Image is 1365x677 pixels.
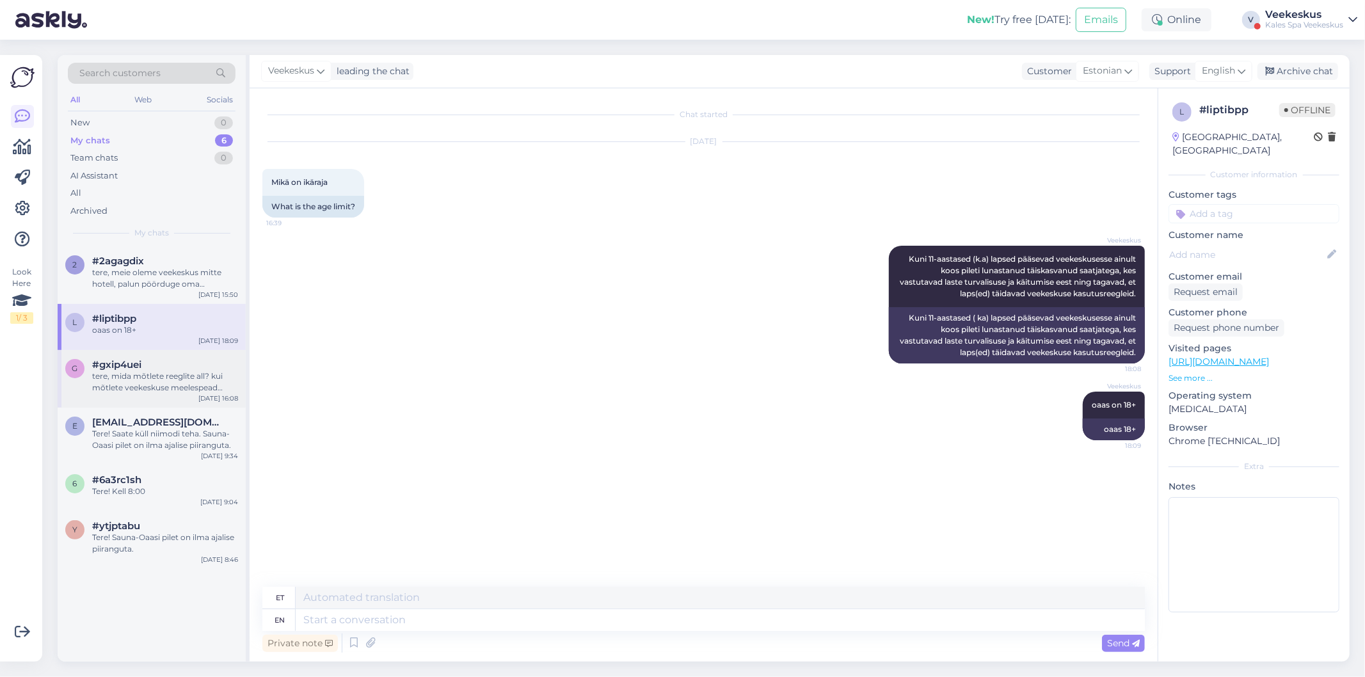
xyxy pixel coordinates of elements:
[92,370,238,394] div: tere, mida mõtlete reeglite all? kui mõtlete veekeskuse meelespead külalistele siis see on leitav...
[1092,400,1136,410] span: oaas on 18+
[72,525,77,534] span: y
[1093,235,1141,245] span: Veekeskus
[1265,20,1343,30] div: Kales Spa Veekeskus
[204,92,235,108] div: Socials
[266,218,314,228] span: 16:39
[92,474,141,486] span: #6a3rc1sh
[70,152,118,164] div: Team chats
[1169,434,1339,448] p: Chrome [TECHNICAL_ID]
[1169,421,1339,434] p: Browser
[134,227,169,239] span: My chats
[1169,319,1284,337] div: Request phone number
[331,65,410,78] div: leading the chat
[1169,306,1339,319] p: Customer phone
[92,313,136,324] span: #liptibpp
[70,134,110,147] div: My chats
[1169,461,1339,472] div: Extra
[1169,204,1339,223] input: Add a tag
[1083,64,1122,78] span: Estonian
[201,451,238,461] div: [DATE] 9:34
[92,324,238,336] div: oaas on 18+
[1180,107,1185,116] span: l
[271,177,328,187] span: Mikä on ikäraja
[215,134,233,147] div: 6
[1083,418,1145,440] div: oaas 18+
[1169,270,1339,283] p: Customer email
[70,187,81,200] div: All
[10,266,33,324] div: Look Here
[262,196,364,218] div: What is the age limit?
[1093,381,1141,391] span: Veekeskus
[1076,8,1126,32] button: Emails
[201,555,238,564] div: [DATE] 8:46
[1265,10,1343,20] div: Veekeskus
[92,267,238,290] div: tere, meie oleme veekeskus mitte hotell, palun pöörduge oma küsimusega hotelli [PERSON_NAME]
[68,92,83,108] div: All
[1169,188,1339,202] p: Customer tags
[200,497,238,507] div: [DATE] 9:04
[70,205,108,218] div: Archived
[1202,64,1235,78] span: English
[198,290,238,299] div: [DATE] 15:50
[1169,342,1339,355] p: Visited pages
[72,421,77,431] span: e
[1169,283,1243,301] div: Request email
[214,152,233,164] div: 0
[92,486,238,497] div: Tere! Kell 8:00
[1279,103,1336,117] span: Offline
[1169,372,1339,384] p: See more ...
[92,417,225,428] span: emmainarivaarala@gmail.com
[92,359,141,370] span: #gxip4uei
[92,255,144,267] span: #2agagdix
[1169,356,1269,367] a: [URL][DOMAIN_NAME]
[73,479,77,488] span: 6
[900,254,1138,298] span: Kuni 11-aastased (k.a) lapsed pääsevad veekeskusesse ainult koos pileti lunastanud täiskasvanud s...
[73,317,77,327] span: l
[198,394,238,403] div: [DATE] 16:08
[72,363,78,373] span: g
[1107,637,1140,649] span: Send
[70,170,118,182] div: AI Assistant
[268,64,314,78] span: Veekeskus
[967,12,1071,28] div: Try free [DATE]:
[214,116,233,129] div: 0
[1149,65,1191,78] div: Support
[92,428,238,451] div: Tere! Saate küll niimodi teha. Sauna-Oaasi pilet on ilma ajalise piiranguta.
[70,116,90,129] div: New
[1169,480,1339,493] p: Notes
[1199,102,1279,118] div: # liptibpp
[73,260,77,269] span: 2
[79,67,161,80] span: Search customers
[92,532,238,555] div: Tere! Sauna-Oaasi pilet on ilma ajalise piiranguta.
[1169,169,1339,180] div: Customer information
[1022,65,1072,78] div: Customer
[1242,11,1260,29] div: V
[1093,364,1141,374] span: 18:08
[132,92,155,108] div: Web
[275,609,285,631] div: en
[1257,63,1338,80] div: Archive chat
[262,136,1145,147] div: [DATE]
[276,587,284,609] div: et
[262,635,338,652] div: Private note
[967,13,994,26] b: New!
[1093,441,1141,450] span: 18:09
[1265,10,1357,30] a: VeekeskusKales Spa Veekeskus
[10,312,33,324] div: 1 / 3
[262,109,1145,120] div: Chat started
[1142,8,1211,31] div: Online
[1169,228,1339,242] p: Customer name
[198,336,238,346] div: [DATE] 18:09
[1172,131,1314,157] div: [GEOGRAPHIC_DATA], [GEOGRAPHIC_DATA]
[1169,248,1325,262] input: Add name
[1169,402,1339,416] p: [MEDICAL_DATA]
[92,520,140,532] span: #ytjptabu
[889,307,1145,363] div: Kuni 11-aastased ( ka) lapsed pääsevad veekeskusesse ainult koos pileti lunastanud täiskasvanud s...
[10,65,35,90] img: Askly Logo
[1169,389,1339,402] p: Operating system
